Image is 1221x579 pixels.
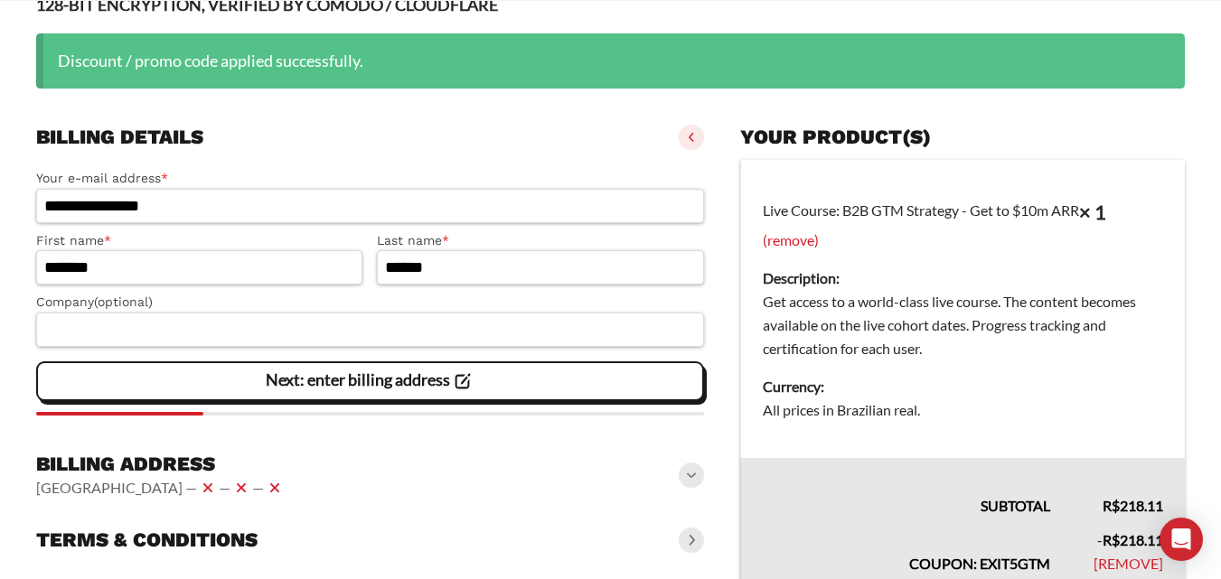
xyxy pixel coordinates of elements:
bdi: 218.11 [1103,497,1163,514]
th: Coupon: EXIT5GTM [740,518,1072,575]
dd: Get access to a world-class live course. The content becomes available on the live cohort dates. ... [763,290,1163,360]
span: 218.11 [1103,531,1163,548]
div: Discount / promo code applied successfully. [36,33,1185,89]
a: Remove EXIT5GTM coupon [1094,555,1163,572]
label: Last name [377,230,703,251]
label: Your e-mail address [36,168,704,189]
a: (remove) [763,231,819,248]
strong: × 1 [1079,200,1106,224]
vaadin-button: Next: enter billing address [36,361,704,401]
span: R$ [1103,497,1120,514]
dd: All prices in Brazilian real. [763,398,1163,422]
h3: Billing details [36,125,203,150]
label: First name [36,230,362,251]
td: - [1072,518,1185,575]
label: Company [36,292,704,313]
span: R$ [1103,531,1120,548]
td: Live Course: B2B GTM Strategy - Get to $10m ARR [740,160,1185,458]
div: Open Intercom Messenger [1160,518,1203,561]
vaadin-horizontal-layout: [GEOGRAPHIC_DATA] — — — [36,477,286,499]
h3: Terms & conditions [36,528,258,553]
th: Subtotal [740,458,1072,518]
span: (optional) [94,294,153,309]
dt: Currency: [763,375,1163,398]
dt: Description: [763,266,1163,290]
h3: Billing address [36,452,286,477]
